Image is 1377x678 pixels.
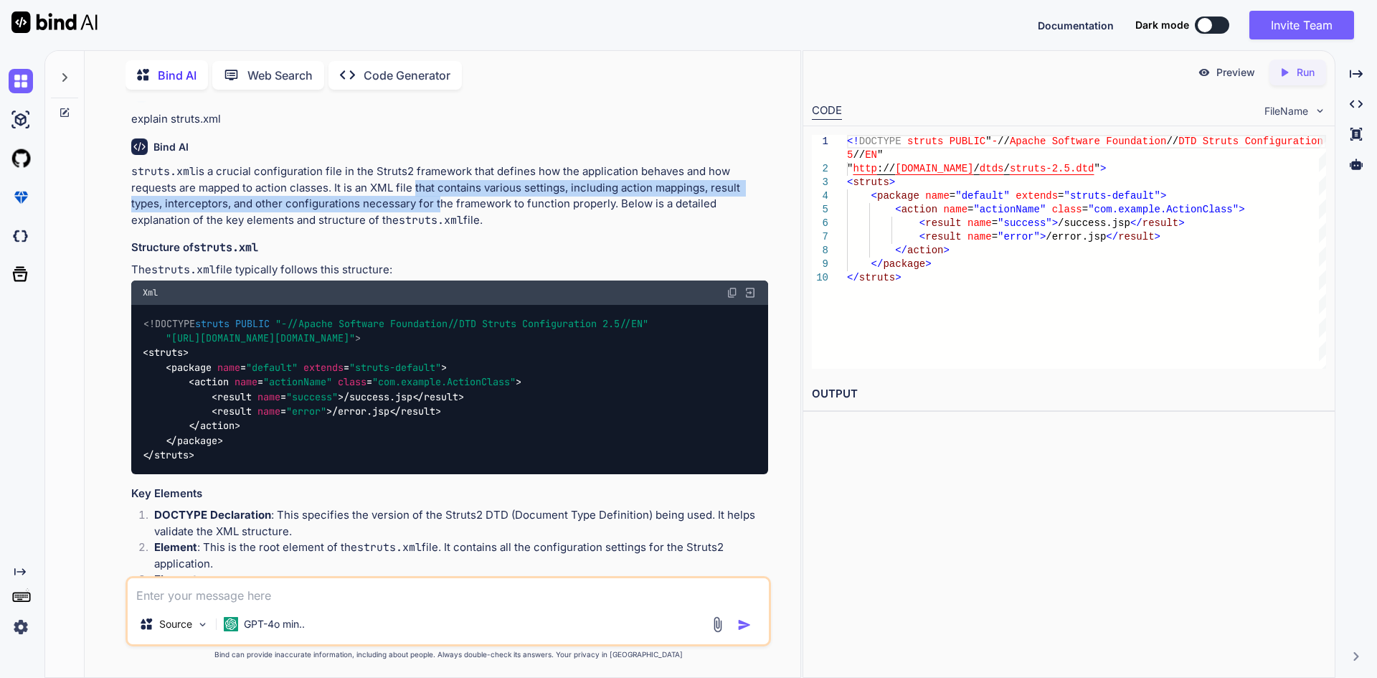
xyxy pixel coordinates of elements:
[812,103,842,120] div: CODE
[1058,190,1064,202] span: =
[847,272,859,283] span: </
[998,136,1010,147] span: //
[217,361,240,374] span: name
[143,317,648,344] span: <!DOCTYPE >
[189,376,521,389] span: < = = >
[907,136,943,147] span: struts
[803,377,1335,411] h2: OUTPUT
[853,149,865,161] span: //
[895,272,901,283] span: >
[847,136,859,147] span: <!
[967,204,973,215] span: =
[889,176,894,188] span: >
[858,136,901,147] span: DOCTYPE
[131,164,768,228] p: is a crucial configuration file in the Struts2 framework that defines how the application behaves...
[126,649,771,660] p: Bind can provide inaccurate information, including about people. Always double-check its answers....
[286,390,338,403] span: "success"
[985,136,991,147] span: "
[744,286,757,299] img: Open in Browser
[1051,136,1099,147] span: Software
[1314,105,1326,117] img: chevron down
[217,390,252,403] span: result
[154,449,189,462] span: struts
[263,376,332,389] span: "actionName"
[919,217,924,229] span: <
[153,140,189,154] h6: Bind AI
[1106,231,1118,243] span: </
[907,245,943,256] span: action
[257,390,280,403] span: name
[853,176,889,188] span: struts
[166,331,355,344] span: "[URL][DOMAIN_NAME][DOMAIN_NAME]"
[372,376,516,389] span: "com.example.ActionClass"
[235,376,257,389] span: name
[858,272,894,283] span: struts
[1244,136,1322,147] span: Configuration
[151,263,216,277] code: struts.xml
[998,231,1046,243] span: "error">
[1058,217,1130,229] span: /success.jsp
[925,190,950,202] span: name
[171,361,212,374] span: package
[1010,136,1046,147] span: Apache
[286,405,326,418] span: "error"
[143,449,194,462] span: </ >
[895,245,907,256] span: </
[235,317,270,330] span: PUBLIC
[131,111,768,128] p: explain struts.xml
[9,69,33,93] img: chat
[154,540,197,554] struts: Element
[973,204,1046,215] span: "actionName"
[812,244,828,258] div: 8
[1166,136,1178,147] span: //
[177,434,217,447] span: package
[812,258,828,271] div: 9
[1297,65,1315,80] p: Run
[1038,18,1114,33] button: Documentation
[865,149,877,161] span: EN
[895,163,973,174] span: [DOMAIN_NAME]
[812,189,828,203] div: 4
[1118,231,1154,243] span: result
[877,190,919,202] span: package
[349,361,441,374] span: "struts-default"
[1264,104,1308,118] span: FileName
[197,618,209,631] img: Pick Models
[131,486,768,502] h3: Key Elements
[812,230,828,244] div: 7
[1064,190,1166,202] span: "struts-default">
[389,405,441,418] span: </ >
[401,405,435,418] span: result
[224,617,238,631] img: GPT-4o mini
[812,176,828,189] div: 3
[737,618,752,632] img: icon
[154,508,271,522] strong: DOCTYPE Declaration
[131,262,768,278] p: The file typically follows this structure:
[244,617,305,631] p: GPT-4o min..
[1202,136,1238,147] span: Struts
[1142,217,1178,229] span: result
[9,108,33,132] img: ai-studio
[424,390,458,403] span: result
[143,347,189,359] span: < >
[194,376,229,389] span: action
[1178,217,1184,229] span: >
[1003,163,1009,174] span: /
[877,163,895,174] span: ://
[847,176,853,188] span: <
[9,224,33,248] img: darkCloudIdeIcon
[11,11,98,33] img: Bind AI
[159,617,192,631] p: Source
[217,405,252,418] span: result
[1178,136,1196,147] span: DTD
[1130,217,1142,229] span: </
[303,361,344,374] span: extends
[877,149,883,161] span: "
[1135,18,1189,32] span: Dark mode
[166,361,447,374] span: < = = >
[991,217,997,229] span: =
[1051,204,1082,215] span: class
[727,287,738,298] img: copy
[853,163,877,174] span: http
[991,231,997,243] span: =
